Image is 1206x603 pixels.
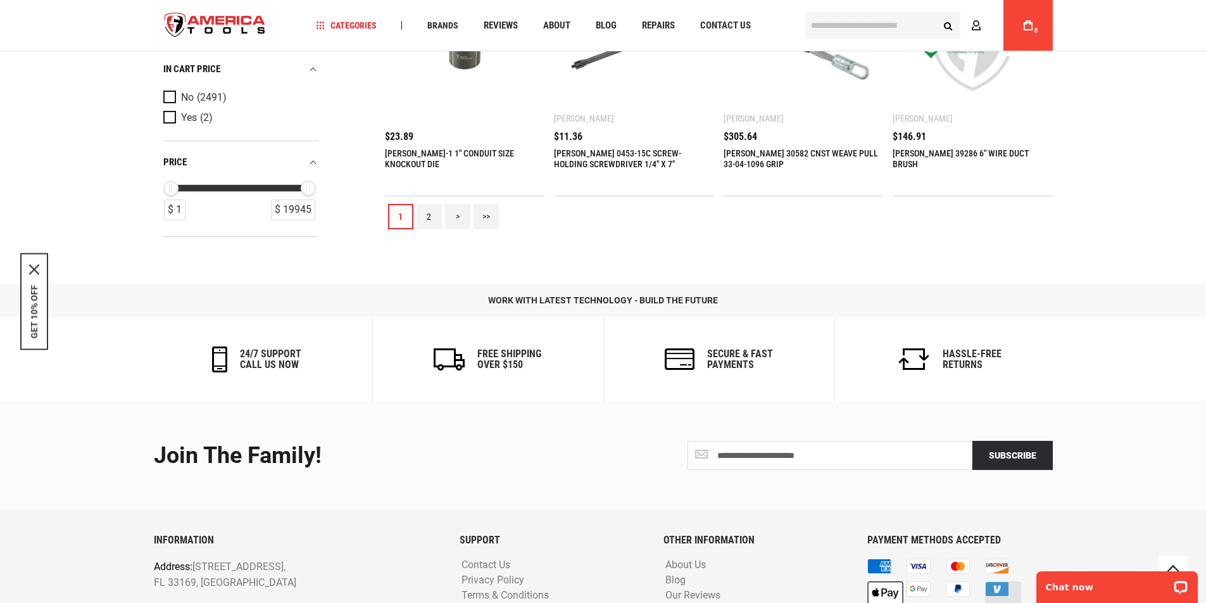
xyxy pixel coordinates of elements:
[163,111,315,125] a: Yes (2)
[417,204,442,229] a: 2
[422,17,464,34] a: Brands
[154,2,277,49] img: America Tools
[154,443,594,469] div: Join the Family!
[477,348,541,371] h6: Free Shipping Over $150
[163,154,318,171] div: price
[642,21,675,30] span: Repairs
[163,61,318,78] div: In cart price
[893,132,926,142] span: $146.91
[385,132,413,142] span: $23.89
[164,200,185,220] div: $ 1
[181,92,194,103] span: No
[972,441,1053,470] button: Subscribe
[197,92,227,103] span: (2491)
[458,590,552,602] a: Terms & Conditions
[458,574,527,587] a: Privacy Policy
[1028,563,1206,603] iframe: LiveChat chat widget
[554,132,582,142] span: $11.36
[596,21,617,30] span: Blog
[554,113,614,124] div: [PERSON_NAME]
[427,21,458,30] span: Brands
[537,17,576,34] a: About
[240,348,301,371] h6: 24/7 support call us now
[663,535,848,546] h6: OTHER INFORMATION
[154,535,441,546] h6: INFORMATION
[662,559,709,571] a: About Us
[388,204,413,229] a: 1
[893,148,1029,169] a: [PERSON_NAME] 39286 6" WIRE DUCT BRUSH
[700,21,751,30] span: Contact Us
[154,561,192,573] span: Address:
[460,535,644,546] h6: SUPPORT
[163,91,315,105] a: No (2491)
[445,204,470,229] a: >
[29,265,39,275] svg: close icon
[662,590,724,602] a: Our Reviews
[478,17,524,34] a: Reviews
[662,574,689,587] a: Blog
[943,348,1002,371] h6: Hassle-Free Returns
[636,17,681,34] a: Repairs
[458,559,513,571] a: Contact Us
[385,148,514,169] a: [PERSON_NAME]-1 1" CONDUIT SIZE KNOCKOUT DIE
[200,112,213,123] span: (2)
[316,21,377,30] span: Categories
[867,535,1052,546] h6: PAYMENT METHODS ACCEPTED
[181,112,197,124] span: Yes
[724,148,878,169] a: [PERSON_NAME] 30582 CNST WEAVE PULL 33-04-1096 GRIP
[1034,27,1038,34] span: 0
[724,132,757,142] span: $305.64
[310,17,382,34] a: Categories
[154,2,277,49] a: store logo
[474,204,499,229] a: >>
[29,285,39,339] button: GET 10% OFF
[484,21,518,30] span: Reviews
[543,21,570,30] span: About
[554,148,681,169] a: [PERSON_NAME] 0453-15C SCREW-HOLDING SCREWDRIVER 1/4" X 7"
[154,559,384,591] p: [STREET_ADDRESS], FL 33169, [GEOGRAPHIC_DATA]
[271,200,315,220] div: $ 19945
[590,17,622,34] a: Blog
[989,450,1036,460] span: Subscribe
[936,13,960,37] button: Search
[893,113,953,124] div: [PERSON_NAME]
[724,113,784,124] div: [PERSON_NAME]
[694,17,757,34] a: Contact Us
[29,265,39,275] button: Close
[707,348,773,371] h6: secure & fast payments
